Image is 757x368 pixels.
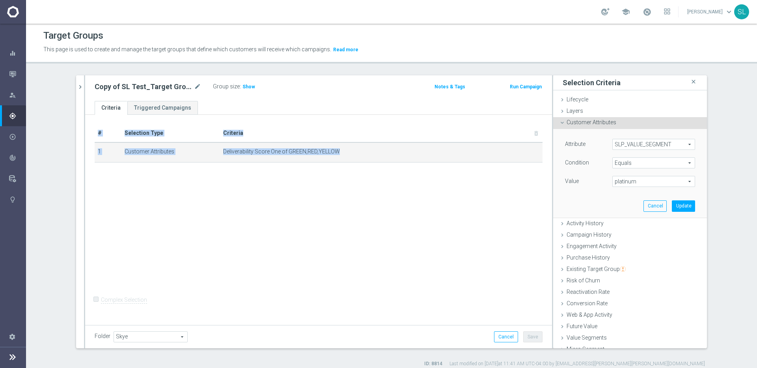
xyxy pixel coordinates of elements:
[565,141,585,147] lable: Attribute
[567,254,610,261] span: Purchase History
[567,312,612,318] span: Web & App Activity
[9,112,16,120] i: gps_fixed
[95,124,121,142] th: #
[567,277,600,284] span: Risk of Churn
[95,142,121,162] td: 1
[567,243,617,249] span: Engagement Activity
[9,133,16,140] i: play_circle_outline
[567,108,583,114] span: Layers
[332,45,359,54] button: Read more
[9,196,26,203] button: lightbulb Optibot
[9,113,26,119] button: gps_fixed Plan
[9,133,26,140] div: Execute
[9,92,26,98] button: person_search Explore
[9,92,16,99] i: person_search
[9,189,26,210] div: Optibot
[9,134,26,140] button: play_circle_outline Execute
[567,119,616,125] span: Customer Attributes
[672,200,695,211] button: Update
[449,361,705,367] label: Last modified on [DATE] at 11:41 AM UTC-04:00 by [EMAIL_ADDRESS][PERSON_NAME][PERSON_NAME][DOMAIN...
[9,176,26,182] button: Data Studio
[9,154,26,161] div: Analyze
[494,331,518,342] button: Cancel
[242,84,255,90] span: Show
[686,6,734,18] a: [PERSON_NAME]keyboard_arrow_down
[523,331,543,342] button: Save
[101,296,147,304] label: Complex Selection
[95,101,127,115] a: Criteria
[567,334,607,341] span: Value Segments
[9,333,16,340] i: settings
[567,289,610,295] span: Reactivation Rate
[567,220,604,226] span: Activity History
[127,101,198,115] a: Triggered Campaigns
[9,64,26,84] div: Mission Control
[567,300,608,306] span: Conversion Rate
[9,155,26,161] button: track_changes Analyze
[223,130,243,136] span: Criteria
[567,232,612,238] span: Campaign History
[95,82,192,92] h2: Copy of SL Test_Target Group_2024
[563,78,621,87] h3: Selection Criteria
[509,82,543,91] button: Run Campaign
[213,83,240,90] label: Group size
[121,124,220,142] th: Selection Type
[240,83,241,90] label: :
[424,361,442,367] label: ID: 8814
[76,75,84,99] button: chevron_right
[690,77,697,87] i: close
[565,159,589,166] lable: Condition
[567,266,626,272] span: Existing Target Group
[194,82,201,92] i: mode_edit
[567,96,588,103] span: Lifecycle
[643,200,667,211] button: Cancel
[43,46,331,52] span: This page is used to create and manage the target groups that define which customers will receive...
[621,7,630,16] span: school
[9,112,26,120] div: Plan
[734,4,749,19] div: SL
[9,154,16,161] i: track_changes
[9,71,26,77] button: Mission Control
[725,7,733,16] span: keyboard_arrow_down
[565,177,579,185] label: Value
[76,83,84,91] i: chevron_right
[4,326,21,347] div: Settings
[9,92,26,99] div: Explore
[567,323,597,329] span: Future Value
[567,346,604,352] span: Micro Segment
[9,50,26,56] button: equalizer Dashboard
[9,50,16,57] i: equalizer
[223,148,340,155] span: Deliverability Score One of GREEN,RED,YELLOW
[43,30,103,41] h1: Target Groups
[9,43,26,64] div: Dashboard
[95,333,110,340] label: Folder
[434,82,466,91] button: Notes & Tags
[9,196,16,203] i: lightbulb
[121,142,220,162] td: Customer Attributes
